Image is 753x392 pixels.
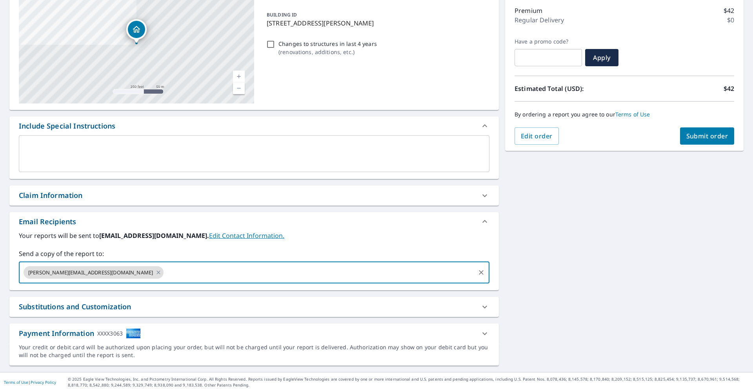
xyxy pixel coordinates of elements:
div: Include Special Instructions [9,116,499,135]
button: Submit order [680,127,735,145]
p: © 2025 Eagle View Technologies, Inc. and Pictometry International Corp. All Rights Reserved. Repo... [68,376,749,388]
p: $42 [724,84,734,93]
span: Edit order [521,132,553,140]
label: Have a promo code? [515,38,582,45]
p: Changes to structures in last 4 years [278,40,377,48]
a: Current Level 17, Zoom Out [233,82,245,94]
a: Current Level 17, Zoom In [233,71,245,82]
div: Payment InformationXXXX3063cardImage [9,323,499,343]
div: Your credit or debit card will be authorized upon placing your order, but will not be charged unt... [19,343,489,359]
p: Premium [515,6,542,15]
div: Claim Information [19,190,83,201]
p: Regular Delivery [515,15,564,25]
a: Terms of Use [4,379,28,385]
a: Terms of Use [615,111,650,118]
button: Edit order [515,127,559,145]
div: Claim Information [9,185,499,205]
p: $0 [727,15,734,25]
span: [PERSON_NAME][EMAIL_ADDRESS][DOMAIN_NAME] [24,269,158,276]
div: XXXX3063 [97,328,123,339]
div: Substitutions and Customization [19,301,131,312]
div: Substitutions and Customization [9,297,499,317]
b: [EMAIL_ADDRESS][DOMAIN_NAME]. [99,231,209,240]
p: | [4,380,56,385]
p: ( renovations, additions, etc. ) [278,48,377,56]
a: EditContactInfo [209,231,284,240]
label: Your reports will be sent to [19,231,489,240]
div: [PERSON_NAME][EMAIL_ADDRESS][DOMAIN_NAME] [24,266,164,279]
button: Apply [585,49,618,66]
span: Submit order [686,132,728,140]
div: Dropped pin, building 1, Residential property, 2936 Hamilton Sq Decatur, GA 30033 [126,19,147,44]
div: Email Recipients [9,212,499,231]
img: cardImage [126,328,141,339]
span: Apply [591,53,612,62]
label: Send a copy of the report to: [19,249,489,258]
p: BUILDING ID [267,11,297,18]
p: $42 [724,6,734,15]
p: [STREET_ADDRESS][PERSON_NAME] [267,18,486,28]
a: Privacy Policy [31,379,56,385]
div: Include Special Instructions [19,121,115,131]
p: Estimated Total (USD): [515,84,624,93]
div: Email Recipients [19,216,76,227]
button: Clear [476,267,487,278]
p: By ordering a report you agree to our [515,111,734,118]
div: Payment Information [19,328,141,339]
